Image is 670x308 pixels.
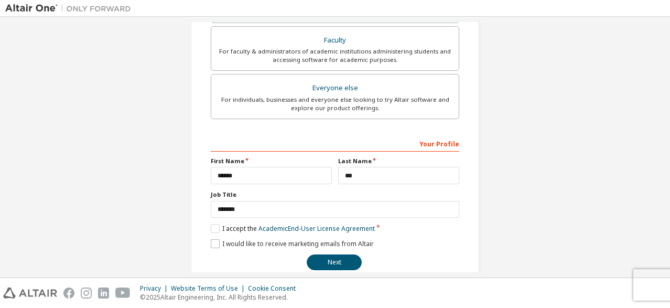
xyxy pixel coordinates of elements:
div: Your Profile [211,135,459,152]
a: Academic End-User License Agreement [258,224,375,233]
div: Faculty [218,33,452,48]
p: © 2025 Altair Engineering, Inc. All Rights Reserved. [140,293,302,302]
div: For individuals, businesses and everyone else looking to try Altair software and explore our prod... [218,95,452,112]
img: facebook.svg [63,288,74,299]
img: Altair One [5,3,136,14]
div: For faculty & administrators of academic institutions administering students and accessing softwa... [218,47,452,64]
img: youtube.svg [115,288,131,299]
img: linkedin.svg [98,288,109,299]
div: Everyone else [218,81,452,95]
div: Website Terms of Use [171,284,248,293]
label: Last Name [338,157,459,165]
button: Next [307,254,362,270]
img: instagram.svg [81,288,92,299]
label: Job Title [211,190,459,199]
label: I would like to receive marketing emails from Altair [211,239,374,248]
label: First Name [211,157,332,165]
label: I accept the [211,224,375,233]
div: Privacy [140,284,171,293]
img: altair_logo.svg [3,288,57,299]
div: Cookie Consent [248,284,302,293]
